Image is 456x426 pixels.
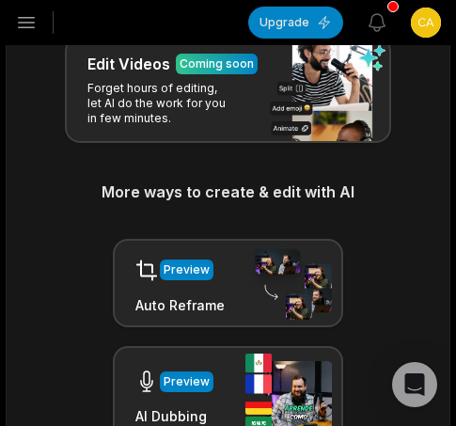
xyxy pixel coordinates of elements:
[135,406,213,426] h3: AI Dubbing
[87,81,233,126] p: Forget hours of editing, let AI do the work for you in few minutes.
[25,181,431,203] h3: More ways to create & edit with AI
[164,261,210,278] div: Preview
[87,53,170,75] h3: Edit Videos
[245,246,332,320] img: auto_reframe.png
[392,362,437,407] div: Open Intercom Messenger
[135,295,225,315] h3: Auto Reframe
[164,373,210,390] div: Preview
[248,7,343,39] button: Upgrade
[180,55,254,72] div: Coming soon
